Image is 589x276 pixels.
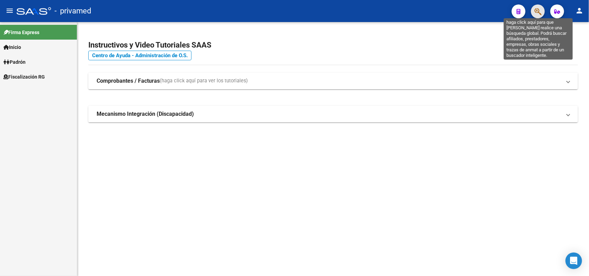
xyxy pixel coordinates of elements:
span: Fiscalización RG [3,73,45,81]
a: Centro de Ayuda - Administración de O.S. [88,51,192,60]
span: Padrón [3,58,26,66]
div: Open Intercom Messenger [566,253,582,269]
mat-expansion-panel-header: Comprobantes / Facturas(haga click aquí para ver los tutoriales) [88,73,578,89]
mat-icon: menu [6,7,14,15]
span: - privamed [55,3,91,19]
strong: Mecanismo Integración (Discapacidad) [97,110,194,118]
span: (haga click aquí para ver los tutoriales) [160,77,248,85]
span: Inicio [3,43,21,51]
strong: Comprobantes / Facturas [97,77,160,85]
mat-icon: person [575,7,583,15]
mat-expansion-panel-header: Mecanismo Integración (Discapacidad) [88,106,578,122]
h2: Instructivos y Video Tutoriales SAAS [88,39,578,52]
span: Firma Express [3,29,39,36]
